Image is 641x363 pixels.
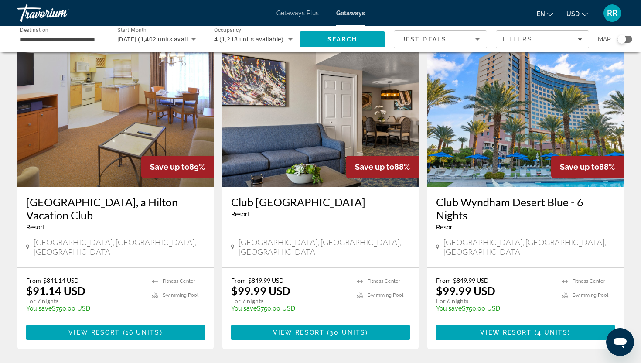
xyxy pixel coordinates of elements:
[453,277,489,284] span: $849.99 USD
[336,10,365,17] a: Getaways
[150,162,189,171] span: Save up to
[117,36,202,43] span: [DATE] (1,402 units available)
[141,156,214,178] div: 89%
[68,329,120,336] span: View Resort
[26,224,44,231] span: Resort
[273,329,324,336] span: View Resort
[496,30,589,48] button: Filters
[26,305,52,312] span: You save
[401,34,480,45] mat-select: Sort by
[222,47,419,187] img: Club Wyndham Grand Desert
[368,278,400,284] span: Fitness Center
[231,305,348,312] p: $750.00 USD
[17,2,105,24] a: Travorium
[26,277,41,284] span: From
[607,9,617,17] span: RR
[573,292,608,298] span: Swimming Pool
[276,10,319,17] a: Getaways Plus
[43,277,79,284] span: $841.14 USD
[436,305,553,312] p: $750.00 USD
[537,10,545,17] span: en
[436,297,553,305] p: For 6 nights
[231,284,290,297] p: $99.99 USD
[537,329,568,336] span: 4 units
[126,329,160,336] span: 16 units
[560,162,599,171] span: Save up to
[117,27,147,33] span: Start Month
[17,47,214,187] img: Polo Towers Suites, a Hilton Vacation Club
[443,237,615,257] span: [GEOGRAPHIC_DATA], [GEOGRAPHIC_DATA], [GEOGRAPHIC_DATA]
[606,328,634,356] iframe: Button to launch messaging window
[214,27,242,33] span: Occupancy
[163,292,198,298] span: Swimming Pool
[26,297,143,305] p: For 7 nights
[239,237,410,257] span: [GEOGRAPHIC_DATA], [GEOGRAPHIC_DATA], [GEOGRAPHIC_DATA]
[573,278,605,284] span: Fitness Center
[231,195,410,209] a: Club [GEOGRAPHIC_DATA]
[436,305,462,312] span: You save
[248,277,284,284] span: $849.99 USD
[566,10,580,17] span: USD
[231,325,410,340] button: View Resort(30 units)
[26,195,205,222] a: [GEOGRAPHIC_DATA], a Hilton Vacation Club
[20,27,48,33] span: Destination
[436,325,615,340] button: View Resort(4 units)
[368,292,403,298] span: Swimming Pool
[231,211,249,218] span: Resort
[214,36,283,43] span: 4 (1,218 units available)
[503,36,532,43] span: Filters
[20,34,99,45] input: Select destination
[324,329,368,336] span: ( )
[231,297,348,305] p: For 7 nights
[26,284,85,297] p: $91.14 USD
[26,305,143,312] p: $750.00 USD
[436,284,495,297] p: $99.99 USD
[598,33,611,45] span: Map
[532,329,571,336] span: ( )
[163,278,195,284] span: Fitness Center
[427,47,624,187] img: Club Wyndham Desert Blue - 6 Nights
[355,162,394,171] span: Save up to
[436,195,615,222] a: Club Wyndham Desert Blue - 6 Nights
[120,329,162,336] span: ( )
[401,36,447,43] span: Best Deals
[551,156,624,178] div: 88%
[436,224,454,231] span: Resort
[601,4,624,22] button: User Menu
[231,305,257,312] span: You save
[537,7,553,20] button: Change language
[346,156,419,178] div: 88%
[300,31,385,47] button: Search
[231,277,246,284] span: From
[436,277,451,284] span: From
[34,237,205,257] span: [GEOGRAPHIC_DATA], [GEOGRAPHIC_DATA], [GEOGRAPHIC_DATA]
[327,36,357,43] span: Search
[26,325,205,340] button: View Resort(16 units)
[330,329,365,336] span: 30 units
[566,7,588,20] button: Change currency
[480,329,532,336] span: View Resort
